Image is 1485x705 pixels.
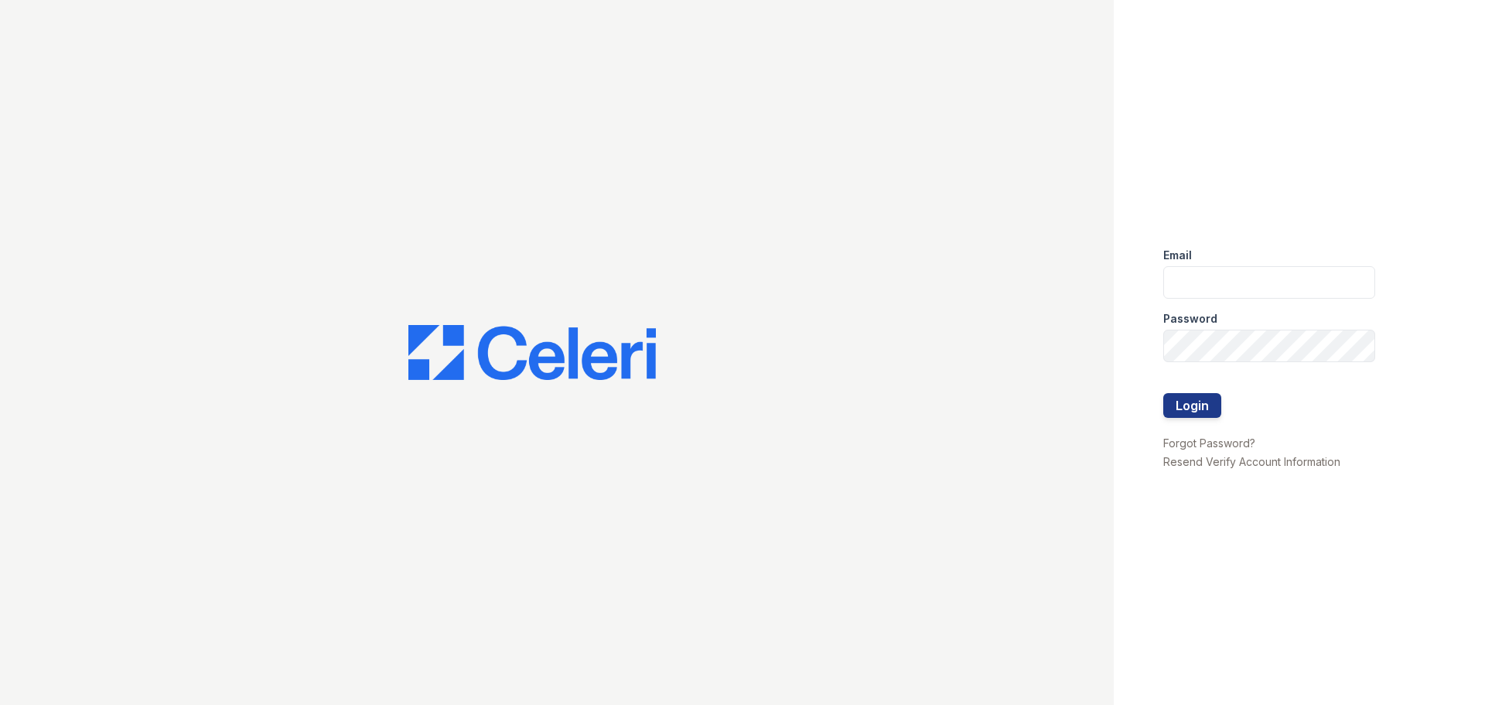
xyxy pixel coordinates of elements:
[1163,393,1221,418] button: Login
[1163,311,1217,327] label: Password
[1163,248,1192,263] label: Email
[1163,436,1255,450] a: Forgot Password?
[1163,455,1340,468] a: Resend Verify Account Information
[408,325,656,381] img: CE_Logo_Blue-a8612792a0a2168367f1c8372b55b34899dd931a85d93a1a3d3e32e68fde9ad4.png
